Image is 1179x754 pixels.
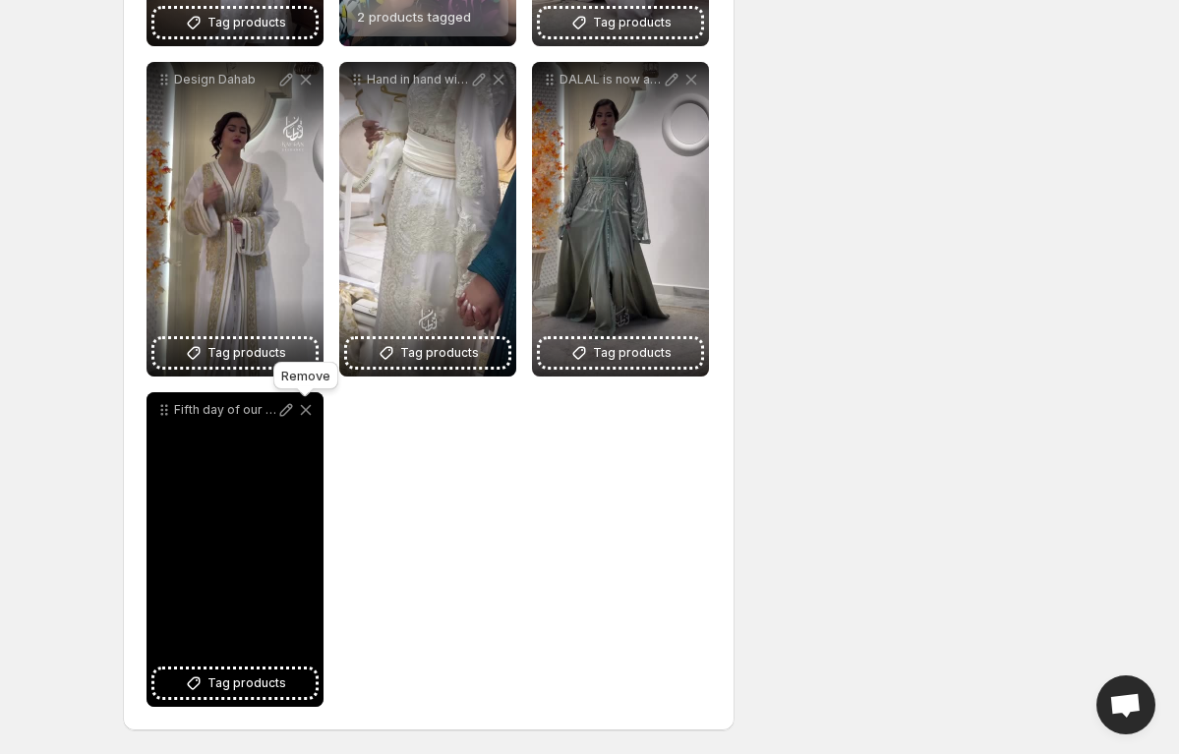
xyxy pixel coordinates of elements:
button: Tag products [154,339,316,367]
button: Tag products [154,9,316,36]
span: Tag products [593,13,672,32]
button: Tag products [154,669,316,697]
p: DALAL is now available Architectural cut Embroidery with intention A presence that commands This ... [560,72,662,87]
p: Fifth day of our sale exclusive pieces available for a limited time and with no restock [174,402,276,418]
button: Tag products [540,339,701,367]
span: Tag products [207,13,286,32]
p: Design Dahab [174,72,276,87]
div: Hand in hand with her best friend the KE bride shines on her unforgettable dayTag products [339,62,516,377]
button: Tag products [540,9,701,36]
p: Hand in hand with her best friend the KE bride shines on her unforgettable day [367,72,469,87]
button: Tag products [347,339,508,367]
span: Tag products [593,343,672,363]
span: Tag products [400,343,479,363]
span: Tag products [207,343,286,363]
span: 2 products tagged [357,9,471,25]
span: Tag products [207,673,286,693]
div: DALAL is now available Architectural cut Embroidery with intention A presence that commands This ... [532,62,709,377]
div: Fifth day of our sale exclusive pieces available for a limited time and with no restockTag products [147,392,324,707]
div: Design DahabTag products [147,62,324,377]
div: Open chat [1096,675,1155,734]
